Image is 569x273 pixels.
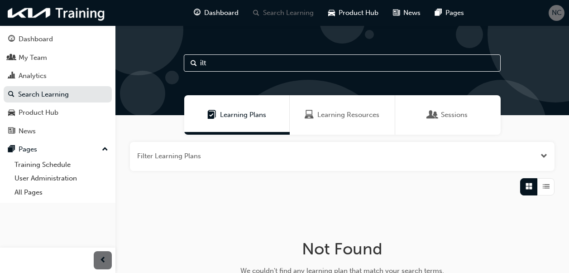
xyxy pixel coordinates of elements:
div: Product Hub [19,107,58,118]
span: pages-icon [435,7,442,19]
h1: Not Found [199,239,486,259]
span: Pages [445,8,464,18]
a: news-iconNews [386,4,428,22]
a: News [4,123,112,140]
span: pages-icon [8,146,15,154]
span: Sessions [441,110,468,120]
span: news-icon [8,127,15,136]
div: Pages [19,144,37,155]
span: guage-icon [194,7,201,19]
span: chart-icon [8,72,15,80]
span: Learning Resources [305,110,314,120]
span: News [403,8,421,18]
button: Open the filter [540,151,547,161]
span: Learning Plans [207,110,216,120]
a: search-iconSearch Learning [246,4,321,22]
span: prev-icon [100,255,106,266]
span: news-icon [393,7,400,19]
div: News [19,126,36,136]
a: Dashboard [4,31,112,48]
a: Analytics [4,68,112,84]
span: people-icon [8,54,15,62]
a: pages-iconPages [428,4,471,22]
span: Grid [526,181,532,192]
span: car-icon [8,109,15,117]
span: guage-icon [8,35,15,44]
div: My Team [19,53,47,63]
span: up-icon [102,144,108,156]
a: Search Learning [4,86,112,103]
a: Learning ResourcesLearning Resources [290,95,395,135]
button: NC [549,5,564,21]
input: Search... [184,54,501,72]
span: search-icon [253,7,259,19]
span: Search Learning [263,8,314,18]
a: All Pages [11,185,112,200]
a: User Administration [11,171,112,185]
span: Sessions [428,110,437,120]
img: kia-training [5,4,109,22]
span: search-icon [8,91,14,99]
a: guage-iconDashboard [186,4,246,22]
a: SessionsSessions [395,95,501,135]
div: Analytics [19,71,47,81]
span: Search [191,58,197,68]
span: Learning Plans [220,110,266,120]
span: NC [552,8,562,18]
a: My Team [4,49,112,66]
div: Dashboard [19,34,53,44]
span: car-icon [328,7,335,19]
a: Training Schedule [11,158,112,172]
span: Learning Resources [317,110,379,120]
a: Learning PlansLearning Plans [184,95,290,135]
button: Pages [4,141,112,158]
a: Product Hub [4,104,112,121]
span: List [543,181,550,192]
button: DashboardMy TeamAnalyticsSearch LearningProduct HubNews [4,29,112,141]
span: Dashboard [204,8,239,18]
span: Product Hub [339,8,378,18]
a: car-iconProduct Hub [321,4,386,22]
